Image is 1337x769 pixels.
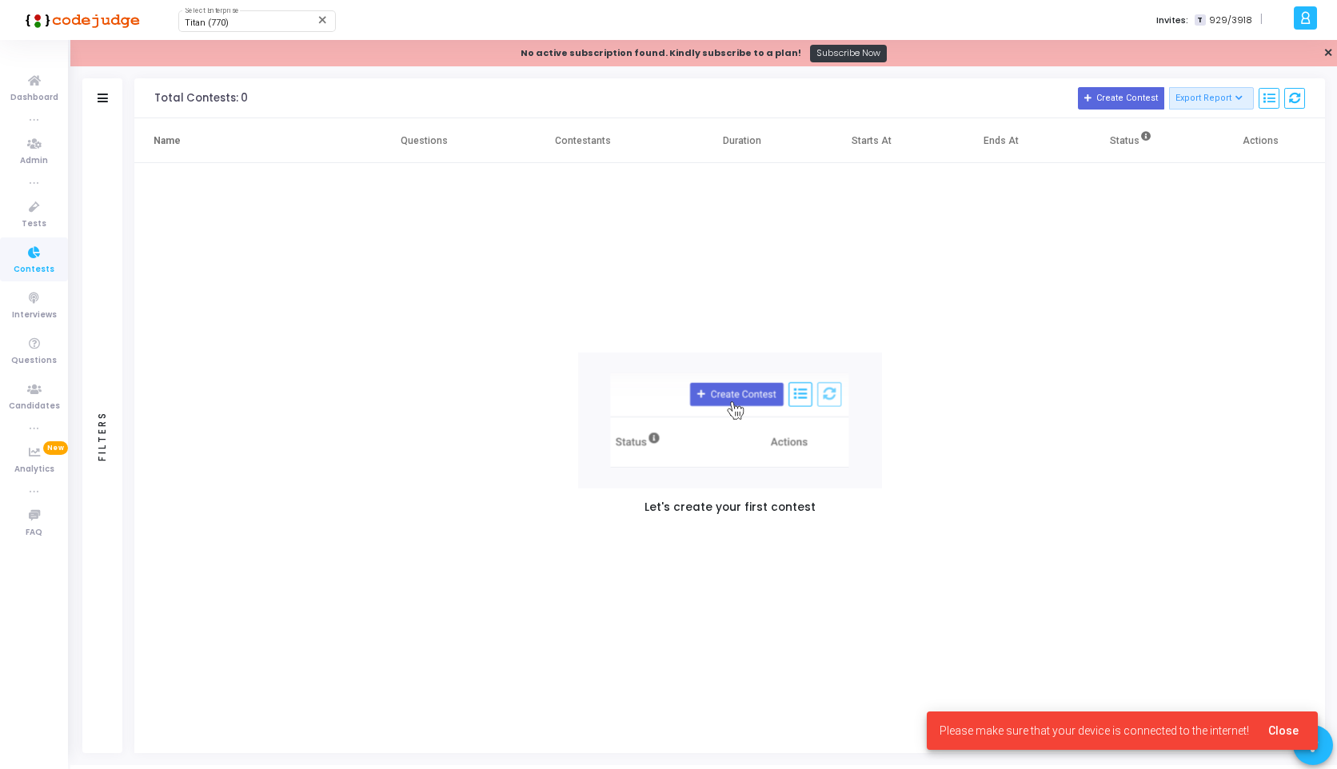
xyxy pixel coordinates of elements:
span: Titan (770) [185,18,229,28]
span: Contests [14,263,54,277]
h5: Let's create your first contest [645,501,816,515]
span: Interviews [12,309,57,322]
span: Questions [11,354,57,368]
th: Starts At [807,118,936,163]
img: new test/contest [578,353,882,488]
img: logo [20,4,140,36]
th: Questions [359,118,489,163]
button: Export Report [1169,87,1255,110]
span: | [1260,11,1263,28]
span: Admin [20,154,48,168]
th: Ends At [936,118,1066,163]
span: Analytics [14,463,54,476]
a: ✕ [1323,45,1333,62]
label: Invites: [1156,14,1188,27]
th: Status [1066,118,1195,163]
th: Actions [1195,118,1325,163]
th: Contestants [489,118,677,163]
span: T [1195,14,1205,26]
a: Subscribe Now [810,45,888,62]
div: Total Contests: 0 [154,92,248,105]
span: New [43,441,68,455]
span: Candidates [9,400,60,413]
span: 929/3918 [1209,14,1252,27]
span: FAQ [26,526,42,540]
span: Dashboard [10,91,58,105]
div: Filters [95,348,110,524]
div: No active subscription found. Kindly subscribe to a plan! [521,46,801,60]
th: Duration [677,118,807,163]
th: Name [134,118,359,163]
span: Tests [22,217,46,231]
mat-icon: Clear [317,14,329,26]
button: Create Contest [1078,87,1164,110]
